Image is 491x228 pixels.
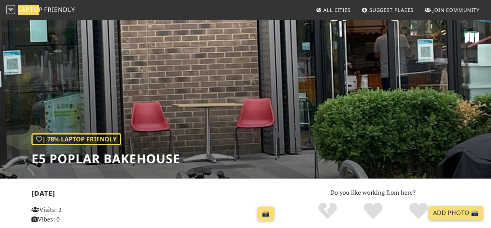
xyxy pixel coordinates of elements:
[18,5,43,14] span: Laptop
[305,202,350,221] div: No
[359,3,417,17] a: Suggest Places
[422,3,483,17] a: Join Community
[313,3,354,17] a: All Cities
[6,3,75,17] a: LaptopFriendly LaptopFriendly
[31,189,277,200] h2: [DATE]
[31,205,107,225] p: Visits: 2 Vibes: 0
[287,188,460,198] p: Do you like working from here?
[323,7,351,13] span: All Cities
[31,151,180,166] h1: e5 Poplar Bakehouse
[31,133,121,146] div: | 78% Laptop Friendly
[350,202,396,221] div: Yes
[6,5,15,14] img: LaptopFriendly
[432,7,479,13] span: Join Community
[44,5,75,14] span: Friendly
[369,7,414,13] span: Suggest Places
[257,207,274,221] a: 📸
